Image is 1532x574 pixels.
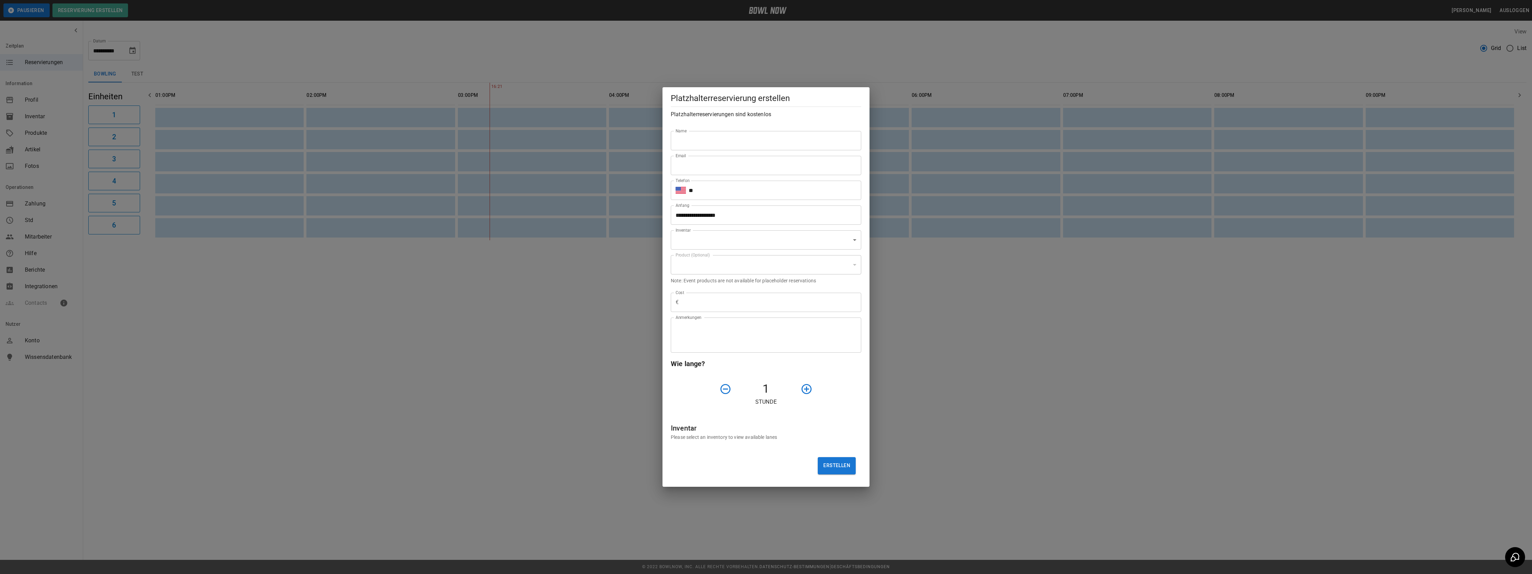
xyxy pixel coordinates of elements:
h6: Inventar [671,423,861,434]
h4: 1 [734,382,798,396]
div: ​ [671,230,861,250]
button: Select country [676,185,686,195]
p: Please select an inventory to view available lanes [671,434,861,441]
label: Anfang [676,202,689,208]
h6: Platzhalterreservierungen sind kostenlos [671,110,861,119]
p: € [676,298,679,306]
h5: Platzhalterreservierung erstellen [671,93,861,104]
p: Stunde [671,398,861,406]
button: Erstellen [818,457,856,474]
label: Telefon [676,178,690,183]
input: Choose date, selected date is Sep 24, 2025 [671,205,856,225]
div: ​ [671,255,861,274]
h6: Wie lange? [671,358,861,369]
p: Note: Event products are not available for placeholder reservations [671,277,861,284]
